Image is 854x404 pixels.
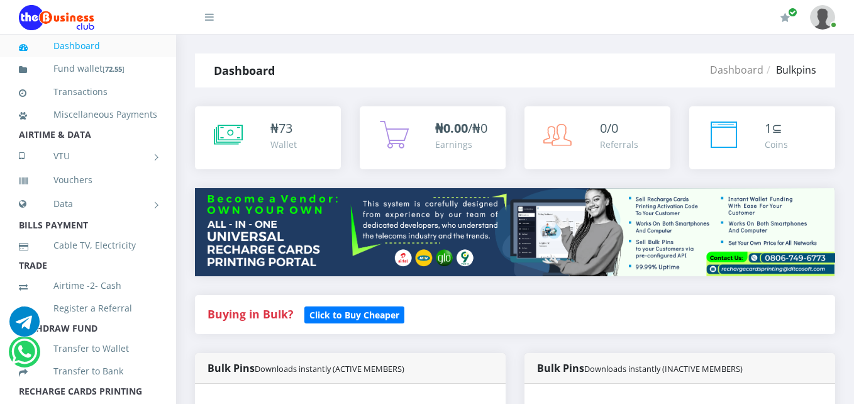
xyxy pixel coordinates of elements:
[19,5,94,30] img: Logo
[255,363,404,374] small: Downloads instantly (ACTIVE MEMBERS)
[105,64,122,74] b: 72.55
[524,106,670,169] a: 0/0 Referrals
[9,316,40,337] a: Chat for support
[788,8,797,17] span: Renew/Upgrade Subscription
[279,120,292,137] span: 73
[195,106,341,169] a: ₦73 Wallet
[208,306,293,322] strong: Buying in Bulk?
[765,119,788,138] div: ⊆
[19,31,157,60] a: Dashboard
[103,64,125,74] small: [ ]
[19,231,157,260] a: Cable TV, Electricity
[810,5,835,30] img: User
[19,166,157,194] a: Vouchers
[600,120,618,137] span: 0/0
[537,361,743,375] strong: Bulk Pins
[584,363,743,374] small: Downloads instantly (INACTIVE MEMBERS)
[765,120,772,137] span: 1
[19,294,157,323] a: Register a Referral
[19,271,157,300] a: Airtime -2- Cash
[435,120,468,137] b: ₦0.00
[600,138,638,151] div: Referrals
[360,106,506,169] a: ₦0.00/₦0 Earnings
[270,119,297,138] div: ₦
[214,63,275,78] strong: Dashboard
[780,13,790,23] i: Renew/Upgrade Subscription
[19,100,157,129] a: Miscellaneous Payments
[765,138,788,151] div: Coins
[19,140,157,172] a: VTU
[710,63,763,77] a: Dashboard
[309,309,399,321] b: Click to Buy Cheaper
[19,77,157,106] a: Transactions
[763,62,816,77] li: Bulkpins
[435,138,487,151] div: Earnings
[19,54,157,84] a: Fund wallet[72.55]
[195,188,835,276] img: multitenant_rcp.png
[208,361,404,375] strong: Bulk Pins
[304,306,404,322] a: Click to Buy Cheaper
[435,120,487,137] span: /₦0
[270,138,297,151] div: Wallet
[19,188,157,220] a: Data
[19,357,157,386] a: Transfer to Bank
[11,346,37,367] a: Chat for support
[19,334,157,363] a: Transfer to Wallet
